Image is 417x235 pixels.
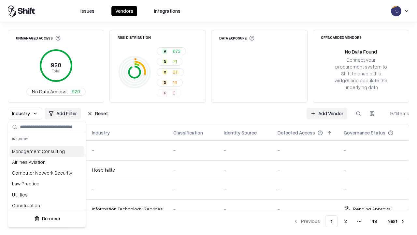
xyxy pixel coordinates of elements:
[11,213,83,225] button: Remove
[8,133,86,145] div: Industry
[9,157,84,167] div: Airlines Aviation
[9,178,84,189] div: Law Practice
[9,167,84,178] div: Computer Network Security
[9,200,84,211] div: Construction
[9,146,84,157] div: Management Consulting
[9,189,84,200] div: Utilities
[8,145,86,210] div: Suggestions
